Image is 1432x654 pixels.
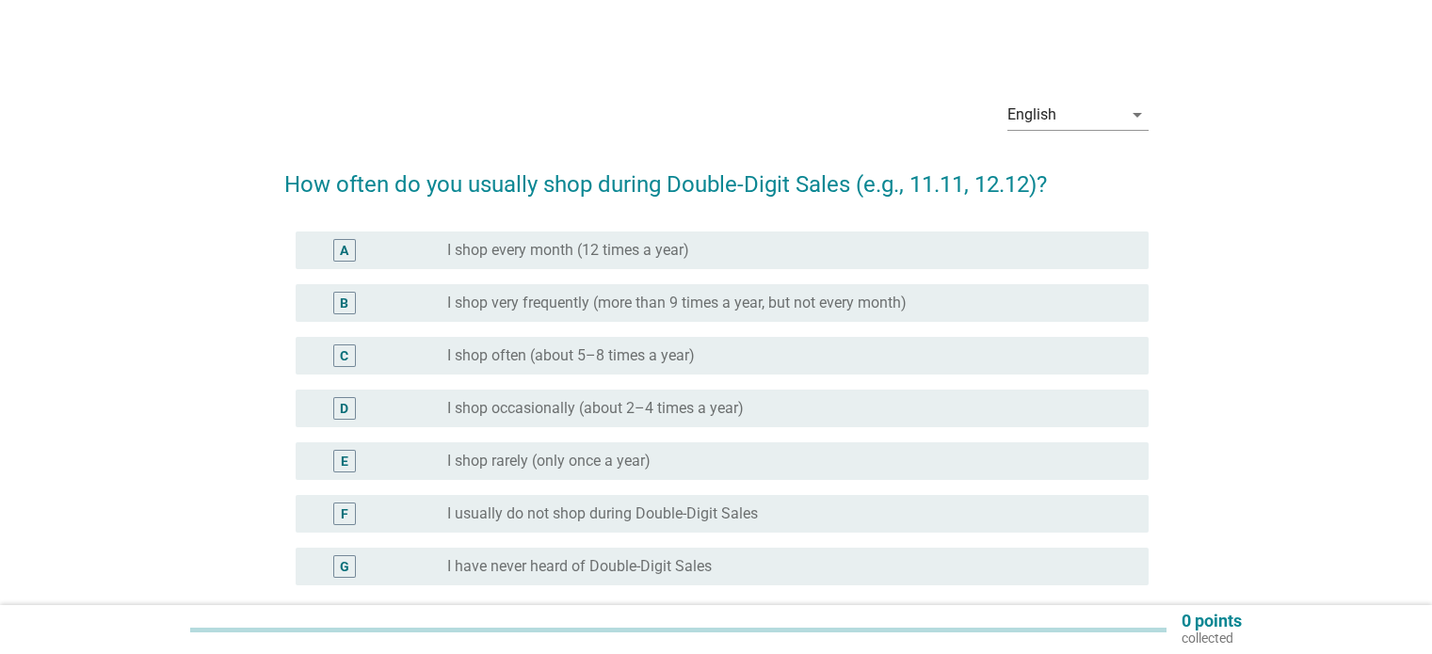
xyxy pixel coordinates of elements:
p: 0 points [1182,613,1242,630]
label: I shop very frequently (more than 9 times a year, but not every month) [447,294,907,312]
div: D [340,399,348,419]
div: G [340,557,349,577]
p: collected [1182,630,1242,646]
label: I have never heard of Double-Digit Sales [447,557,712,576]
label: I usually do not shop during Double-Digit Sales [447,504,758,523]
div: C [340,346,348,366]
label: I shop every month (12 times a year) [447,241,689,260]
div: English [1007,106,1056,123]
h2: How often do you usually shop during Double-Digit Sales (e.g., 11.11, 12.12)? [284,149,1149,201]
div: A [340,241,348,261]
label: I shop rarely (only once a year) [447,452,651,471]
div: B [340,294,348,313]
div: E [341,452,348,471]
label: I shop occasionally (about 2–4 times a year) [447,399,744,418]
i: arrow_drop_down [1126,104,1149,126]
div: F [341,504,348,524]
label: I shop often (about 5–8 times a year) [447,346,695,365]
